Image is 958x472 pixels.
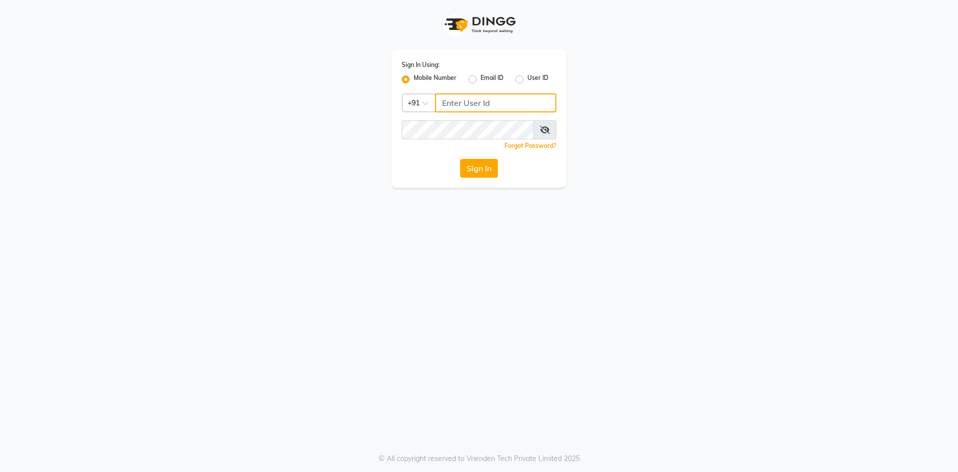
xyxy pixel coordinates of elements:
input: Username [402,120,534,139]
label: Email ID [480,73,503,85]
button: Sign In [460,159,498,178]
img: logo1.svg [439,10,519,39]
label: Sign In Using: [402,60,440,69]
label: Mobile Number [414,73,457,85]
label: User ID [527,73,548,85]
input: Username [435,93,556,112]
a: Forgot Password? [504,142,556,149]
